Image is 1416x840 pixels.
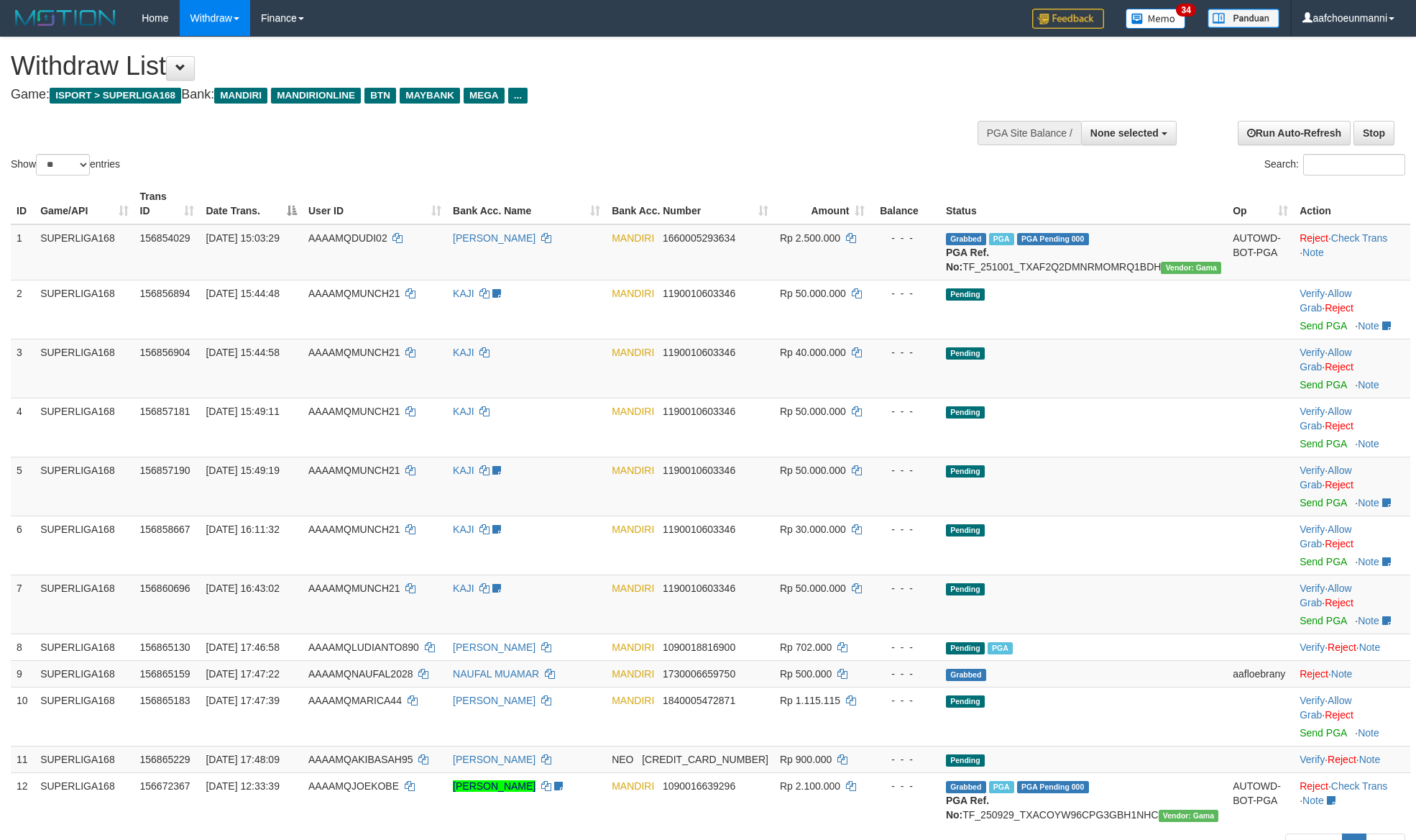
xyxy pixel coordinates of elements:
[989,233,1014,245] span: Marked by aafsoycanthlai
[876,463,934,478] div: - - -
[11,398,35,457] td: 4
[663,780,735,792] span: Copy 1090016639296 to clipboard
[1300,524,1351,549] span: ·
[876,286,934,301] div: - - -
[1358,615,1379,626] a: Note
[780,347,846,358] span: Rp 40.000.000
[612,524,654,535] span: MANDIRI
[11,52,929,81] h1: Withdraw List
[1294,457,1410,516] td: · ·
[35,772,134,828] td: SUPERLIGA168
[11,660,35,687] td: 9
[1300,347,1351,373] a: Allow Grab
[453,524,474,535] a: KAJI
[876,693,934,708] div: - - -
[1331,780,1388,792] a: Check Trans
[453,347,474,358] a: KAJI
[946,406,985,419] span: Pending
[308,347,400,358] span: AAAAMQMUNCH21
[663,465,735,476] span: Copy 1190010603346 to clipboard
[663,524,735,535] span: Copy 1190010603346 to clipboard
[308,232,387,244] span: AAAAMQDUDI02
[453,780,535,792] a: [PERSON_NAME]
[1358,727,1379,739] a: Note
[1300,347,1325,358] a: Verify
[1294,687,1410,746] td: · ·
[447,183,606,224] th: Bank Acc. Name: activate to sort column ascending
[946,754,985,767] span: Pending
[1176,4,1195,17] span: 34
[1032,9,1104,29] img: Feedback.jpg
[11,634,35,660] td: 8
[1294,772,1410,828] td: · ·
[1300,556,1346,567] a: Send PGA
[206,583,279,594] span: [DATE] 16:43:02
[1294,746,1410,772] td: · ·
[1300,232,1328,244] a: Reject
[606,183,774,224] th: Bank Acc. Number: activate to sort column ascending
[1300,288,1351,314] span: ·
[780,780,840,792] span: Rp 2.100.000
[206,288,279,299] span: [DATE] 15:44:48
[140,232,190,244] span: 156854029
[206,780,279,792] span: [DATE] 12:33:39
[1300,465,1325,476] a: Verify
[140,583,190,594] span: 156860696
[1325,538,1353,549] a: Reject
[364,88,396,104] span: BTN
[11,516,35,575] td: 6
[1325,302,1353,314] a: Reject
[988,642,1013,654] span: Marked by aafsoycanthlai
[140,754,190,765] span: 156865229
[946,247,989,273] b: PGA Ref. No:
[11,457,35,516] td: 5
[870,183,940,224] th: Balance
[876,522,934,537] div: - - -
[1300,642,1325,653] a: Verify
[140,465,190,476] span: 156857190
[1300,288,1351,314] a: Allow Grab
[35,575,134,634] td: SUPERLIGA168
[271,88,361,104] span: MANDIRIONLINE
[876,779,934,793] div: - - -
[1017,781,1089,793] span: PGA Pending
[946,465,985,478] span: Pending
[989,781,1014,793] span: Marked by aafsengchandara
[140,524,190,535] span: 156858667
[140,695,190,706] span: 156865183
[1325,597,1353,608] a: Reject
[1161,262,1221,274] span: Vendor URL: https://trx31.1velocity.biz
[612,583,654,594] span: MANDIRI
[663,642,735,653] span: Copy 1090018816900 to clipboard
[453,668,539,680] a: NAUFAL MUAMAR
[1300,347,1351,373] span: ·
[1294,575,1410,634] td: · ·
[140,668,190,680] span: 156865159
[612,695,654,706] span: MANDIRI
[35,183,134,224] th: Game/API: activate to sort column ascending
[1300,524,1325,535] a: Verify
[1300,780,1328,792] a: Reject
[876,667,934,681] div: - - -
[1300,465,1351,490] span: ·
[1300,406,1351,432] a: Allow Grab
[876,640,934,654] div: - - -
[1264,154,1405,175] label: Search:
[1294,634,1410,660] td: · ·
[206,695,279,706] span: [DATE] 17:47:39
[1300,583,1351,608] span: ·
[1238,121,1351,145] a: Run Auto-Refresh
[1331,232,1388,244] a: Check Trans
[1300,727,1346,739] a: Send PGA
[780,465,846,476] span: Rp 50.000.000
[612,642,654,653] span: MANDIRI
[1294,339,1410,398] td: · ·
[35,339,134,398] td: SUPERLIGA168
[1359,754,1381,765] a: Note
[200,183,303,224] th: Date Trans.: activate to sort column descending
[1081,121,1177,145] button: None selected
[11,575,35,634] td: 7
[663,288,735,299] span: Copy 1190010603346 to clipboard
[11,154,120,175] label: Show entries
[1126,9,1186,29] img: Button%20Memo.svg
